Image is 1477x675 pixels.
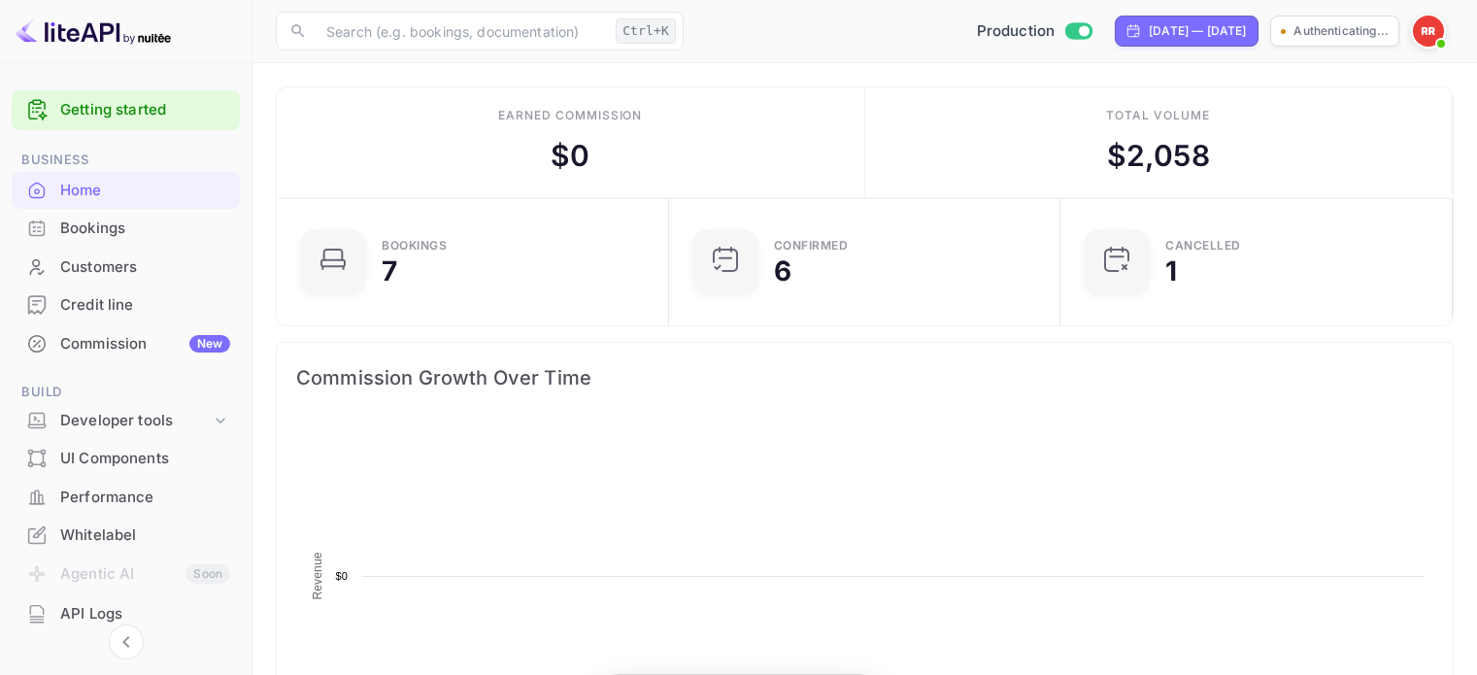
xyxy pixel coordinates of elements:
div: CANCELLED [1165,240,1241,252]
div: Performance [12,479,240,517]
a: UI Components [12,440,240,476]
span: Production [977,20,1056,43]
div: Bookings [12,210,240,248]
div: Getting started [12,90,240,130]
a: Bookings [12,210,240,246]
div: Developer tools [12,404,240,438]
button: Collapse navigation [109,624,144,659]
a: CommissionNew [12,325,240,361]
div: $ 0 [551,134,589,178]
div: API Logs [60,603,230,625]
div: [DATE] — [DATE] [1149,22,1246,40]
span: Commission Growth Over Time [296,362,1433,393]
div: Total volume [1106,107,1210,124]
div: Bookings [60,218,230,240]
div: UI Components [60,448,230,470]
div: Whitelabel [60,524,230,547]
text: $0 [335,570,348,582]
div: Home [12,172,240,210]
div: Earned commission [498,107,642,124]
input: Search (e.g. bookings, documentation) [315,12,608,51]
p: Authenticating... [1293,22,1389,40]
div: Credit line [12,287,240,324]
div: Developer tools [60,410,211,432]
text: Revenue [311,552,324,599]
div: 7 [382,257,397,285]
div: $ 2,058 [1107,134,1210,178]
div: UI Components [12,440,240,478]
div: Commission [60,333,230,355]
div: Performance [60,487,230,509]
div: Customers [60,256,230,279]
a: Whitelabel [12,517,240,553]
a: Credit line [12,287,240,322]
div: Customers [12,249,240,287]
div: 1 [1165,257,1177,285]
a: API Logs [12,595,240,631]
div: Ctrl+K [616,18,676,44]
div: Credit line [60,294,230,317]
div: Home [60,180,230,202]
div: Confirmed [774,240,849,252]
div: API Logs [12,595,240,633]
div: New [189,335,230,353]
div: CommissionNew [12,325,240,363]
div: Bookings [382,240,447,252]
span: Business [12,150,240,171]
a: Getting started [60,99,230,121]
div: 6 [774,257,791,285]
div: Switch to Sandbox mode [969,20,1100,43]
a: Customers [12,249,240,285]
img: LiteAPI logo [16,16,171,47]
div: Whitelabel [12,517,240,555]
img: Ron Ramanan [1413,16,1444,47]
a: Home [12,172,240,208]
a: Performance [12,479,240,515]
span: Build [12,382,240,403]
